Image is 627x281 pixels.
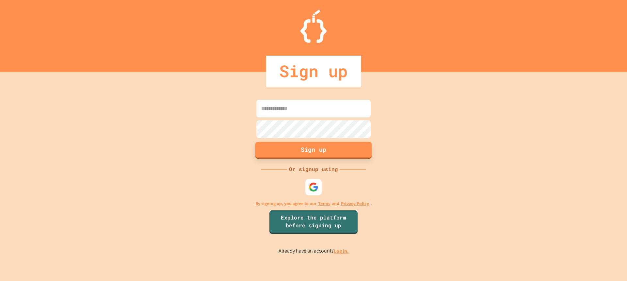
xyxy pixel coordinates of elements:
[287,165,340,173] div: Or signup using
[318,200,330,207] a: Terms
[279,247,349,255] p: Already have an account?
[300,10,327,43] img: Logo.svg
[341,200,369,207] a: Privacy Policy
[269,210,358,234] a: Explore the platform before signing up
[309,182,318,192] img: google-icon.svg
[334,248,349,255] a: Log in.
[255,142,372,159] button: Sign up
[255,200,372,207] p: By signing up, you agree to our and .
[266,56,361,87] div: Sign up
